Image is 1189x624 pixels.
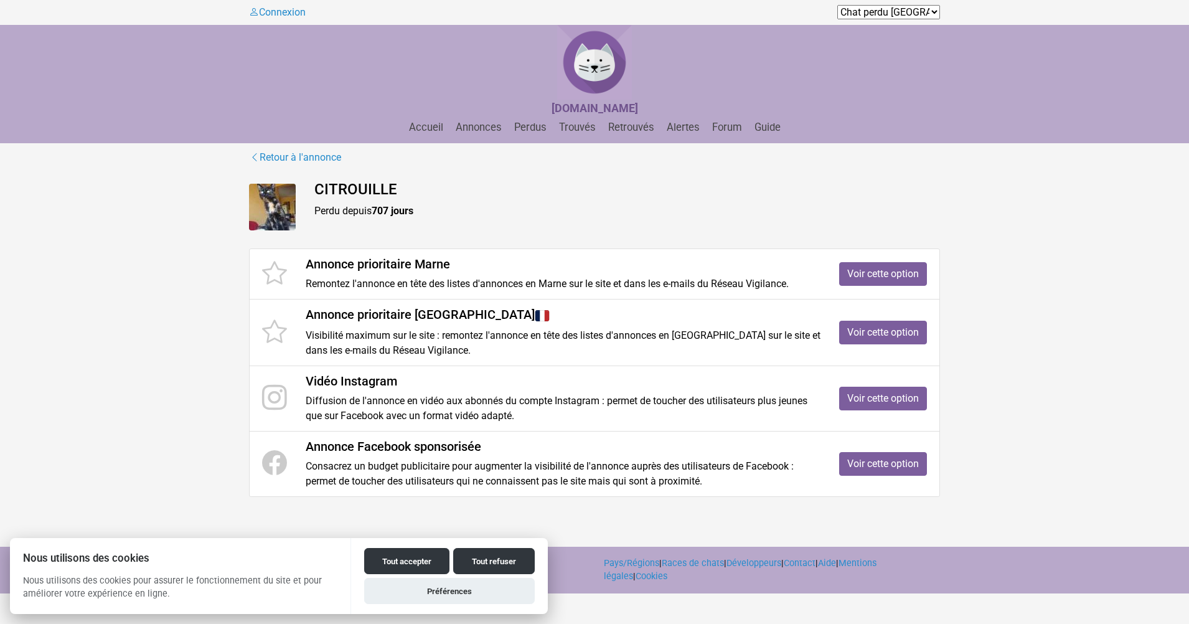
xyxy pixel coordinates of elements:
[306,374,820,389] h4: Vidéo Instagram
[662,121,705,133] a: Alertes
[314,181,940,199] h4: CITROUILLE
[726,558,781,569] a: Développeurs
[552,103,638,115] a: [DOMAIN_NAME]
[554,121,601,133] a: Trouvés
[535,308,550,323] img: France
[453,548,535,574] button: Tout refuser
[306,328,820,358] p: Visibilité maximum sur le site : remontez l'annonce en tête des listes d'annonces en [GEOGRAPHIC_...
[314,204,940,219] p: Perdu depuis
[451,121,507,133] a: Annonces
[10,552,350,564] h2: Nous utilisons des cookies
[306,394,820,423] p: Diffusion de l'annonce en vidéo aux abonnés du compte Instagram : permet de toucher des utilisate...
[364,578,535,604] button: Préférences
[306,307,820,323] h4: Annonce prioritaire [GEOGRAPHIC_DATA]
[839,452,927,476] a: Voir cette option
[707,121,747,133] a: Forum
[364,548,449,574] button: Tout accepter
[306,257,820,272] h4: Annonce prioritaire Marne
[594,557,949,584] div: | | | | | |
[404,121,448,133] a: Accueil
[604,558,659,569] a: Pays/Régions
[249,6,306,18] a: Connexion
[662,558,724,569] a: Races de chats
[636,571,667,582] a: Cookies
[509,121,552,133] a: Perdus
[603,121,659,133] a: Retrouvés
[750,121,786,133] a: Guide
[306,277,820,291] p: Remontez l'annonce en tête des listes d'annonces en Marne sur le site et dans les e-mails du Rése...
[839,321,927,344] a: Voir cette option
[249,149,342,166] a: Retour à l'annonce
[306,439,820,454] h4: Annonce Facebook sponsorisée
[839,387,927,410] a: Voir cette option
[10,574,350,610] p: Nous utilisons des cookies pour assurer le fonctionnement du site et pour améliorer votre expérie...
[839,262,927,286] a: Voir cette option
[306,459,820,489] p: Consacrez un budget publicitaire pour augmenter la visibilité de l'annonce auprès des utilisateur...
[818,558,836,569] a: Aide
[784,558,815,569] a: Contact
[372,205,413,217] strong: 707 jours
[557,25,632,100] img: Chat Perdu France
[552,102,638,115] strong: [DOMAIN_NAME]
